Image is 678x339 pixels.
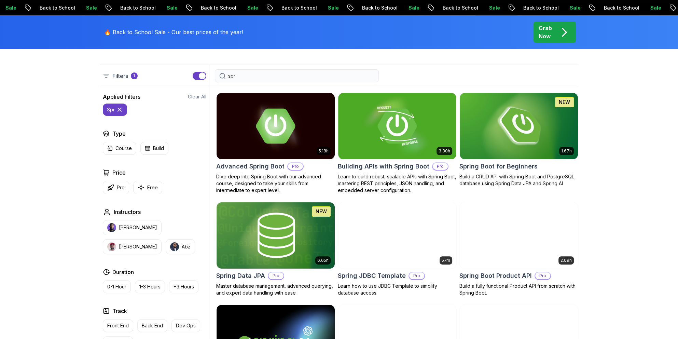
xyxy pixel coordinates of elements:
h2: Advanced Spring Boot [216,162,285,171]
h2: Track [112,307,127,315]
p: Back to School [344,4,390,11]
p: 2.09h [561,258,572,263]
p: 5.18h [319,148,329,154]
p: Sale [551,4,573,11]
p: Build [153,145,164,152]
p: 57m [442,258,450,263]
button: 0-1 Hour [103,280,131,293]
button: Clear All [188,93,206,100]
p: Learn how to use JDBC Template to simplify database access. [338,283,457,296]
img: instructor img [107,223,116,232]
button: Build [140,142,168,155]
img: Spring Boot for Beginners card [460,93,578,159]
p: Pro [288,163,303,170]
p: Course [115,145,132,152]
p: Back to School [21,4,68,11]
p: [PERSON_NAME] [119,224,157,231]
img: Building APIs with Spring Boot card [338,93,456,159]
button: Course [103,142,136,155]
a: Spring JDBC Template card57mSpring JDBC TemplateProLearn how to use JDBC Template to simplify dat... [338,202,457,296]
img: Spring JDBC Template card [338,202,456,269]
img: Advanced Spring Boot card [217,93,335,159]
input: Search Java, React, Spring boot ... [228,72,374,79]
button: Front End [103,319,133,332]
h2: Price [112,168,126,177]
p: 🔥 Back to School Sale - Our best prices of the year! [104,28,243,36]
p: Sale [68,4,89,11]
h2: Spring Data JPA [216,271,265,281]
p: 3.30h [439,148,450,154]
img: Spring Boot Product API card [460,202,578,269]
p: Sale [471,4,493,11]
img: Spring Data JPA card [217,202,335,269]
p: Grab Now [539,24,552,40]
button: Free [133,181,162,194]
button: spr [103,104,127,116]
p: Sale [632,4,654,11]
p: Dev Ops [176,322,196,329]
button: 1-3 Hours [135,280,165,293]
p: spr [107,106,115,113]
p: 6.65h [317,258,329,263]
h2: Spring Boot Product API [459,271,532,281]
p: Sale [390,4,412,11]
h2: Spring Boot for Beginners [459,162,538,171]
p: Sale [148,4,170,11]
p: 1-3 Hours [139,283,161,290]
a: Spring Data JPA card6.65hNEWSpring Data JPAProMaster database management, advanced querying, and ... [216,202,335,296]
p: Front End [107,322,129,329]
p: Pro [117,184,125,191]
p: Learn to build robust, scalable APIs with Spring Boot, mastering REST principles, JSON handling, ... [338,173,457,194]
p: Master database management, advanced querying, and expert data handling with ease [216,283,335,296]
p: Back to School [263,4,309,11]
p: Free [147,184,158,191]
a: Spring Boot Product API card2.09hSpring Boot Product APIProBuild a fully functional Product API f... [459,202,578,296]
button: instructor imgAbz [166,239,195,254]
p: NEW [559,99,570,106]
button: instructor img[PERSON_NAME] [103,239,162,254]
h2: Applied Filters [103,93,140,101]
img: instructor img [170,242,179,251]
p: Build a CRUD API with Spring Boot and PostgreSQL database using Spring Data JPA and Spring AI [459,173,578,187]
p: Sale [229,4,251,11]
button: +3 Hours [169,280,198,293]
p: Abz [182,243,191,250]
p: Dive deep into Spring Boot with our advanced course, designed to take your skills from intermedia... [216,173,335,194]
a: Spring Boot for Beginners card1.67hNEWSpring Boot for BeginnersBuild a CRUD API with Spring Boot ... [459,93,578,187]
h2: Spring JDBC Template [338,271,406,281]
button: instructor img[PERSON_NAME] [103,220,162,235]
p: Pro [433,163,448,170]
img: instructor img [107,242,116,251]
p: Build a fully functional Product API from scratch with Spring Boot. [459,283,578,296]
p: Pro [535,272,550,279]
h2: Duration [112,268,134,276]
p: +3 Hours [174,283,194,290]
p: Back to School [505,4,551,11]
h2: Type [112,130,126,138]
p: [PERSON_NAME] [119,243,157,250]
p: 0-1 Hour [107,283,126,290]
p: 1.67h [561,148,572,154]
p: Back to School [182,4,229,11]
p: 1 [133,73,135,79]
p: Back End [142,322,163,329]
button: Dev Ops [171,319,200,332]
a: Advanced Spring Boot card5.18hAdvanced Spring BootProDive deep into Spring Boot with our advanced... [216,93,335,194]
p: Pro [268,272,283,279]
button: Pro [103,181,129,194]
h2: Instructors [114,208,141,216]
h2: Building APIs with Spring Boot [338,162,429,171]
p: Sale [309,4,331,11]
p: Filters [112,72,128,80]
p: Pro [409,272,424,279]
p: Back to School [424,4,471,11]
a: Building APIs with Spring Boot card3.30hBuilding APIs with Spring BootProLearn to build robust, s... [338,93,457,194]
p: Back to School [102,4,148,11]
p: Back to School [585,4,632,11]
p: NEW [316,208,327,215]
button: Back End [137,319,167,332]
